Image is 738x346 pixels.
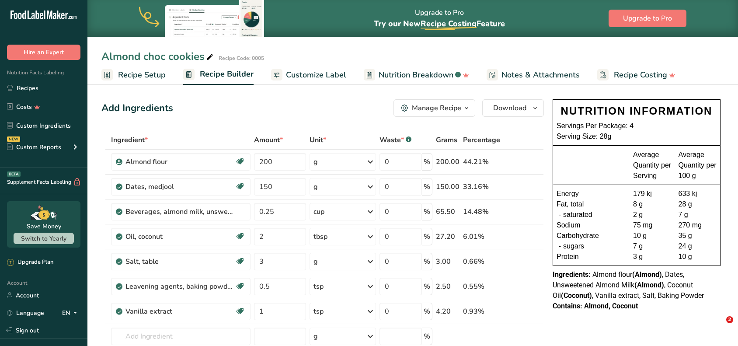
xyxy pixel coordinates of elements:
[493,103,526,113] span: Download
[463,306,502,317] div: 0.93%
[200,68,254,80] span: Recipe Builder
[463,157,502,167] div: 44.21%
[708,316,729,337] iframe: Intercom live chat
[463,182,502,192] div: 33.16%
[609,10,686,27] button: Upgrade to Pro
[379,69,453,81] span: Nutrition Breakdown
[313,331,318,342] div: g
[561,291,592,300] b: (Coconut)
[463,281,502,292] div: 0.55%
[634,281,664,289] b: (Almond)
[614,69,667,81] span: Recipe Costing
[27,222,61,231] div: Save Money
[633,189,672,199] div: 179 kj
[679,252,717,262] div: 10 g
[633,252,672,262] div: 3 g
[436,157,460,167] div: 200.00
[679,220,717,231] div: 270 mg
[310,135,326,145] span: Unit
[374,0,505,37] div: Upgrade to Pro
[623,13,672,24] span: Upgrade to Pro
[101,65,166,85] a: Recipe Setup
[421,18,477,29] span: Recipe Costing
[313,281,324,292] div: tsp
[7,171,21,177] div: BETA
[463,206,502,217] div: 14.48%
[7,136,20,142] div: NEW
[633,210,672,220] div: 2 g
[313,256,318,267] div: g
[436,206,460,217] div: 65.50
[557,189,579,199] span: Energy
[633,150,672,181] div: Average Quantity per Serving
[125,206,235,217] div: Beverages, almond milk, unsweetened, shelf stable
[125,281,235,292] div: Leavening agents, baking powder, low-sodium
[14,233,74,244] button: Switch to Yearly
[553,270,704,300] span: Almond flour , Dates, Unsweetened Almond Milk , Coconut Oil , Vanilla extract, Salt, Baking Powder
[463,231,502,242] div: 6.01%
[118,69,166,81] span: Recipe Setup
[487,65,580,85] a: Notes & Attachments
[111,328,251,345] input: Add Ingredient
[633,231,672,241] div: 10 g
[125,306,235,317] div: Vanilla extract
[679,189,717,199] div: 633 kj
[436,256,460,267] div: 3.00
[393,99,475,117] button: Manage Recipe
[412,103,461,113] div: Manage Recipe
[679,231,717,241] div: 35 g
[379,135,411,145] div: Waste
[679,199,717,210] div: 28 g
[7,143,61,152] div: Custom Reports
[62,308,80,318] div: EN
[557,231,599,241] span: Carbohydrate
[125,157,235,167] div: Almond flour
[557,210,563,220] div: -
[633,220,672,231] div: 75 mg
[557,241,563,252] div: -
[7,258,53,267] div: Upgrade Plan
[632,270,662,279] b: (Almond)
[726,316,733,323] span: 2
[313,206,324,217] div: cup
[436,281,460,292] div: 2.50
[436,231,460,242] div: 27.20
[313,182,318,192] div: g
[557,103,717,119] div: NUTRITION INFORMATION
[364,65,469,85] a: Nutrition Breakdown
[313,157,318,167] div: g
[553,270,591,279] span: Ingredients:
[557,121,717,131] div: Servings Per Package: 4
[557,220,580,231] span: Sodium
[374,18,505,29] span: Try our New Feature
[313,306,324,317] div: tsp
[563,241,584,252] span: sugars
[21,234,66,243] span: Switch to Yearly
[563,210,592,220] span: saturated
[101,101,173,115] div: Add Ingredients
[557,252,579,262] span: Protein
[679,150,717,181] div: Average Quantity per 100 g
[557,199,584,210] span: Fat, total
[633,199,672,210] div: 8 g
[219,54,264,62] div: Recipe Code: 0005
[125,231,235,242] div: Oil, coconut
[254,135,283,145] span: Amount
[436,182,460,192] div: 150.00
[286,69,346,81] span: Customize Label
[633,241,672,252] div: 7 g
[597,65,675,85] a: Recipe Costing
[125,256,235,267] div: Salt, table
[463,256,502,267] div: 0.66%
[7,305,44,321] a: Language
[553,301,721,311] div: Contains: Almond, Coconut
[271,65,346,85] a: Customize Label
[463,135,500,145] span: Percentage
[501,69,580,81] span: Notes & Attachments
[482,99,544,117] button: Download
[101,49,215,64] div: Almond choc cookies
[183,64,254,85] a: Recipe Builder
[557,131,717,142] div: Serving Size: 28g
[111,135,148,145] span: Ingredient
[679,210,717,220] div: 7 g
